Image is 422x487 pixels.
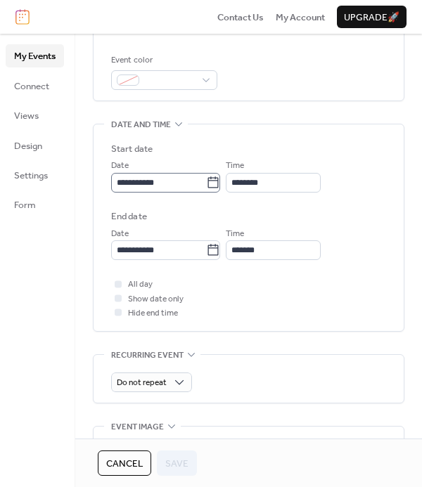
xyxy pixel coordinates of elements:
[276,11,325,25] span: My Account
[6,44,64,67] a: My Events
[226,159,244,173] span: Time
[111,53,215,67] div: Event color
[128,23,203,37] span: Link to Google Maps
[14,49,56,63] span: My Events
[111,209,147,223] div: End date
[14,79,49,93] span: Connect
[6,74,64,97] a: Connect
[15,9,30,25] img: logo
[6,193,64,216] a: Form
[14,109,39,123] span: Views
[117,375,167,391] span: Do not repeat
[217,10,264,24] a: Contact Us
[111,348,184,362] span: Recurring event
[128,306,178,320] span: Hide end time
[111,227,129,241] span: Date
[111,118,171,132] span: Date and time
[337,6,407,28] button: Upgrade🚀
[14,139,42,153] span: Design
[276,10,325,24] a: My Account
[14,198,36,212] span: Form
[128,278,153,292] span: All day
[6,104,64,126] a: Views
[111,142,153,156] div: Start date
[128,292,184,306] span: Show date only
[111,420,164,434] span: Event image
[106,457,143,471] span: Cancel
[14,169,48,183] span: Settings
[226,227,244,241] span: Time
[344,11,399,25] span: Upgrade 🚀
[98,450,151,476] button: Cancel
[6,164,64,186] a: Settings
[6,134,64,157] a: Design
[111,159,129,173] span: Date
[217,11,264,25] span: Contact Us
